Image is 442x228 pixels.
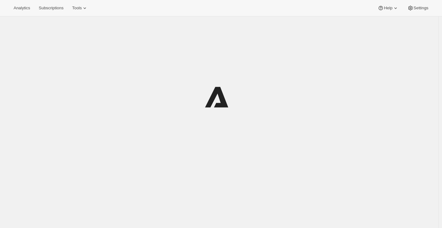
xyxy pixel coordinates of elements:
button: Analytics [10,4,34,12]
span: Subscriptions [39,6,63,11]
span: Help [384,6,392,11]
button: Subscriptions [35,4,67,12]
span: Settings [414,6,428,11]
span: Tools [72,6,82,11]
button: Settings [404,4,432,12]
button: Help [374,4,402,12]
button: Tools [68,4,92,12]
span: Analytics [14,6,30,11]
